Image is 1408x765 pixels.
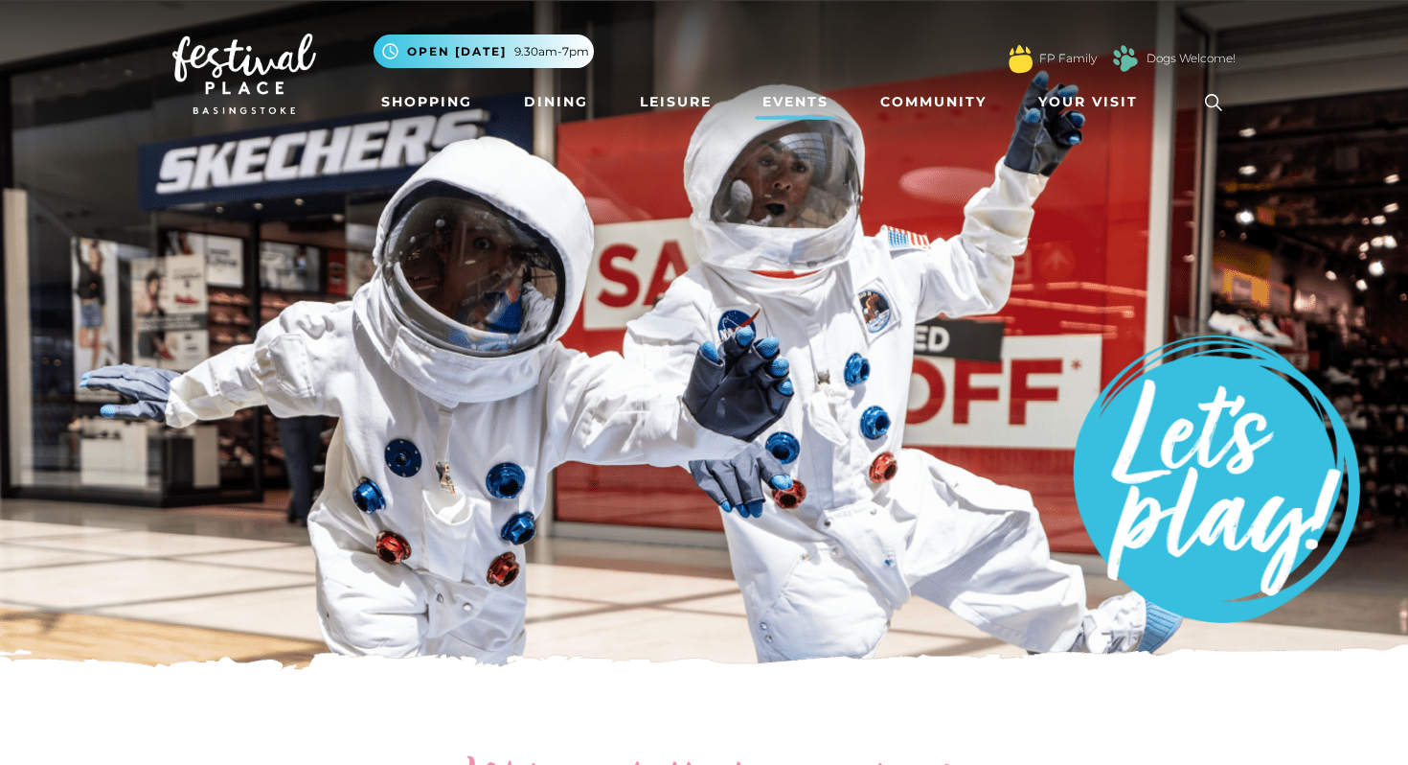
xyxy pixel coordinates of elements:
a: Dining [516,84,596,120]
a: Your Visit [1031,84,1155,120]
a: Events [755,84,836,120]
a: Dogs Welcome! [1147,50,1236,67]
button: Open [DATE] 9.30am-7pm [374,35,594,68]
span: Your Visit [1038,92,1138,112]
a: Community [873,84,994,120]
span: 9.30am-7pm [514,43,589,60]
a: Shopping [374,84,480,120]
img: Festival Place Logo [172,34,316,114]
a: FP Family [1039,50,1097,67]
a: Leisure [632,84,719,120]
span: Open [DATE] [407,43,507,60]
